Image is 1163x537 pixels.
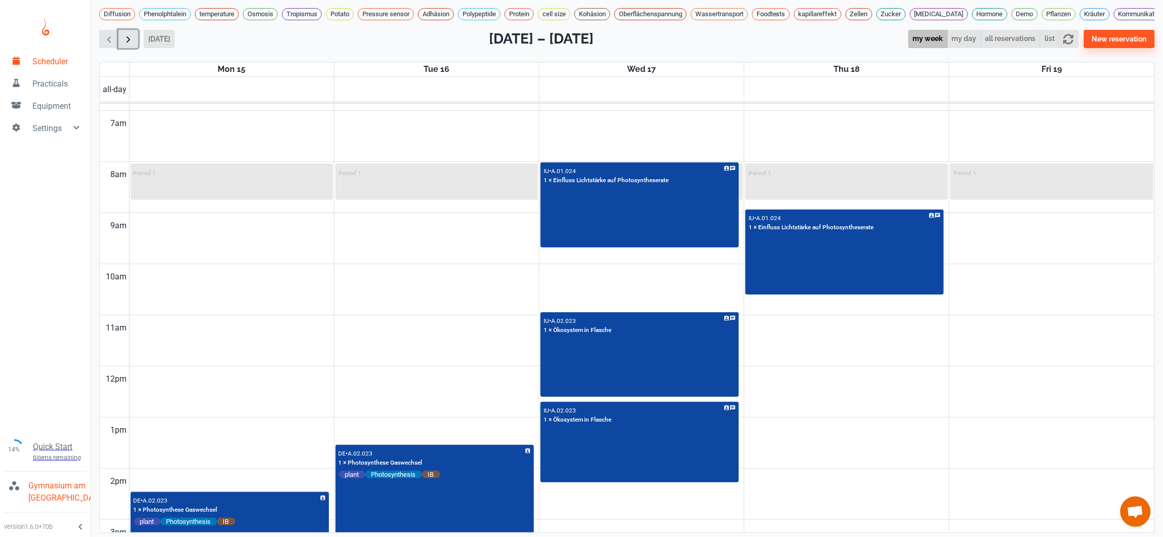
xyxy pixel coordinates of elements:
[339,459,423,468] p: 1 × Photosynthese Gaswechsel
[326,8,354,20] div: Potato
[160,517,217,526] span: Photosynthesis
[1080,8,1110,20] div: Kräuter
[544,326,612,335] p: 1 × Ökosystem in Flasche
[972,8,1008,20] div: Hormone
[326,9,353,19] span: Potato
[140,9,190,19] span: Phenolphtalein
[908,30,948,49] button: my week
[794,8,842,20] div: kapillareffekt
[243,8,278,20] div: Osmosis
[99,8,135,20] div: Diffusion
[339,450,348,457] p: DE •
[134,170,156,177] p: Period 1
[348,450,373,457] p: A.02.023
[1012,8,1038,20] div: Demo
[756,215,781,222] p: A.01.024
[282,9,321,19] span: Tropismus
[101,84,129,96] span: all-day
[544,416,612,425] p: 1 × Ökosystem in Flasche
[1042,8,1076,20] div: Pflanzen
[419,9,453,19] span: Adhäsion
[104,366,129,392] div: 12pm
[339,170,361,177] p: Period 1
[749,170,771,177] p: Period 1
[749,223,874,232] p: 1 × Einfluss Lichtstärke auf Photosyntheserate
[846,9,872,19] span: Zellen
[1059,30,1078,49] button: refresh
[1120,497,1151,527] div: Chat öffnen
[544,407,551,414] p: IU •
[134,497,143,504] p: DE •
[910,9,968,19] span: [MEDICAL_DATA]
[551,407,576,414] p: A.02.023
[752,8,790,20] div: Foodtests
[832,62,862,76] a: September 18, 2025
[358,9,413,19] span: Pressure sensor
[109,111,129,136] div: 7am
[139,8,191,20] div: Phenolphtalein
[953,170,976,177] p: Period 1
[143,497,168,504] p: A.02.023
[574,8,610,20] div: Kohäsion
[505,9,533,19] span: Protein
[99,30,119,49] button: Previous week
[947,30,981,49] button: my day
[1040,30,1059,49] button: list
[217,517,235,526] span: IB
[422,470,440,479] span: IB
[339,470,365,479] span: plant
[551,168,576,175] p: A.01.024
[1084,30,1155,48] button: New reservation
[615,9,686,19] span: Oberflächenspannung
[614,8,687,20] div: Oberflächenspannung
[575,9,610,19] span: Kohäsion
[910,8,968,20] div: [MEDICAL_DATA]
[877,9,905,19] span: Zucker
[551,317,576,324] p: A.02.023
[1012,9,1037,19] span: Demo
[544,176,669,185] p: 1 × Einfluss Lichtstärke auf Photosyntheserate
[846,8,873,20] div: Zellen
[538,8,570,20] div: cell size
[749,215,756,222] p: IU •
[877,8,906,20] div: Zucker
[753,9,790,19] span: Foodtests
[104,264,129,290] div: 10am
[538,9,570,19] span: cell size
[544,168,551,175] p: IU •
[691,8,748,20] div: Wassertransport
[104,315,129,341] div: 11am
[282,8,322,20] div: Tropismus
[195,8,239,20] div: temperature
[1081,9,1109,19] span: Kräuter
[365,470,422,479] span: Photosynthesis
[459,9,500,19] span: Polypeptide
[625,62,658,76] a: September 17, 2025
[134,517,160,526] span: plant
[358,8,414,20] div: Pressure sensor
[973,9,1007,19] span: Hormone
[1040,62,1064,76] a: September 19, 2025
[109,213,129,238] div: 9am
[109,162,129,187] div: 8am
[505,8,534,20] div: Protein
[981,30,1041,49] button: all reservations
[109,469,129,494] div: 2pm
[795,9,841,19] span: kapillareffekt
[109,418,129,443] div: 1pm
[134,506,218,515] p: 1 × Photosynthese Gaswechsel
[216,62,247,76] a: September 15, 2025
[458,8,501,20] div: Polypeptide
[195,9,238,19] span: temperature
[1043,9,1075,19] span: Pflanzen
[489,28,594,50] h2: [DATE] – [DATE]
[422,62,451,76] a: September 16, 2025
[243,9,277,19] span: Osmosis
[544,317,551,324] p: IU •
[144,30,175,48] button: [DATE]
[418,8,454,20] div: Adhäsion
[118,30,138,49] button: Next week
[691,9,747,19] span: Wassertransport
[100,9,135,19] span: Diffusion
